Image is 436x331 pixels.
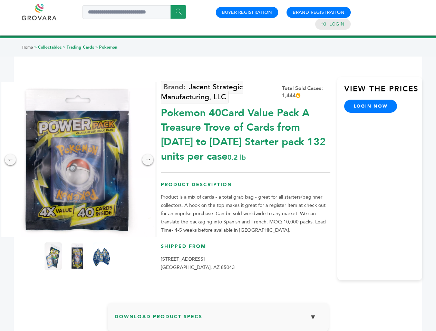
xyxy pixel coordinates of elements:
div: Pokemon 40Card Value Pack A Treasure Trove of Cards from [DATE] to [DATE] Starter pack 132 units ... [161,102,330,164]
a: Login [329,21,345,27]
input: Search a product or brand... [83,5,186,19]
a: Pokemon [99,44,117,50]
span: > [95,44,98,50]
a: login now [344,100,397,113]
img: Pokemon 40-Card Value Pack – A Treasure Trove of Cards from 1996 to 2024 - Starter pack! 132 unit... [93,242,110,270]
a: Trading Cards [67,44,94,50]
span: 0.2 lb [227,153,246,162]
img: Pokemon 40-Card Value Pack – A Treasure Trove of Cards from 1996 to 2024 - Starter pack! 132 unit... [45,242,62,270]
div: Total Sold Cases: 1,444 [282,85,330,99]
a: Collectables [38,44,62,50]
button: ▼ [304,310,322,324]
span: > [63,44,66,50]
a: Jacent Strategic Manufacturing, LLC [161,81,243,103]
span: > [34,44,37,50]
h3: Shipped From [161,243,330,255]
a: Buyer Registration [222,9,272,16]
a: Home [22,44,33,50]
h3: Product Description [161,181,330,193]
a: Brand Registration [293,9,345,16]
div: → [142,154,153,165]
div: ← [5,154,16,165]
img: Pokemon 40-Card Value Pack – A Treasure Trove of Cards from 1996 to 2024 - Starter pack! 132 unit... [69,242,86,270]
p: [STREET_ADDRESS] [GEOGRAPHIC_DATA], AZ 85043 [161,255,330,272]
h3: View the Prices [344,84,422,100]
h3: Download Product Specs [115,310,322,330]
p: Product is a mix of cards - a total grab bag - great for all starters/beginner collectors. A hook... [161,193,330,234]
